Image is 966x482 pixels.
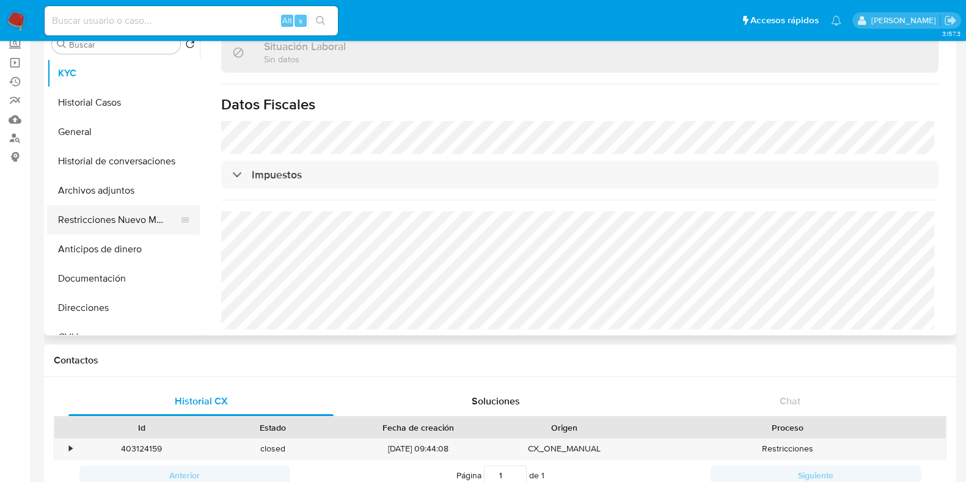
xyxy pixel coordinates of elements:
div: CX_ONE_MANUAL [499,439,630,459]
h3: Situación Laboral [264,40,346,53]
span: Chat [780,394,800,408]
button: Anticipos de dinero [47,235,200,264]
span: 3.157.3 [942,29,960,38]
input: Buscar usuario o caso... [45,13,338,29]
span: Soluciones [472,394,520,408]
div: • [69,443,72,455]
span: Alt [282,15,292,26]
div: closed [207,439,338,459]
button: search-icon [308,12,333,29]
div: Id [84,422,199,434]
button: Buscar [57,39,67,49]
div: Restricciones [630,439,946,459]
div: Estado [216,422,330,434]
a: Salir [944,14,957,27]
p: florencia.lera@mercadolibre.com [871,15,940,26]
button: Historial de conversaciones [47,147,200,176]
button: CVU [47,323,200,352]
span: s [299,15,302,26]
button: Restricciones Nuevo Mundo [47,205,190,235]
button: KYC [47,59,200,88]
button: Historial Casos [47,88,200,117]
span: Historial CX [175,394,228,408]
h1: Contactos [54,354,946,367]
span: Accesos rápidos [750,14,819,27]
button: Documentación [47,264,200,293]
button: Direcciones [47,293,200,323]
h1: Datos Fiscales [221,95,939,114]
div: Impuestos [221,161,939,189]
button: Archivos adjuntos [47,176,200,205]
div: 403124159 [76,439,207,459]
div: Situación LaboralSin datos [221,32,939,72]
a: Notificaciones [831,15,841,26]
button: Volver al orden por defecto [185,39,195,53]
div: Proceso [639,422,937,434]
p: Sin datos [264,53,346,65]
div: [DATE] 09:44:08 [338,439,499,459]
input: Buscar [69,39,175,50]
div: Origen [507,422,621,434]
h3: Impuestos [252,168,302,181]
div: Fecha de creación [347,422,490,434]
button: General [47,117,200,147]
span: 1 [541,469,544,481]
